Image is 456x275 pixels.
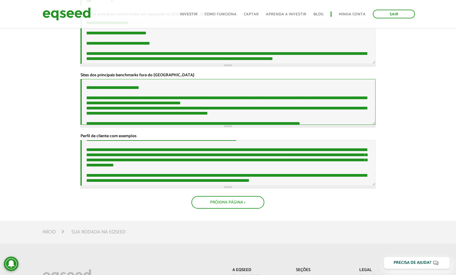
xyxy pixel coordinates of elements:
a: Blog [313,12,323,16]
li: Sua rodada na EqSeed [71,228,126,236]
a: Como funciona [205,12,237,16]
a: Minha conta [339,12,366,16]
label: Perfil de cliente com exemplos [80,134,137,138]
p: Legal [359,268,414,273]
a: Sair [373,10,415,18]
img: EqSeed [42,6,91,22]
a: Aprenda a investir [266,12,306,16]
p: A EqSeed [232,268,287,273]
label: Sites dos principais benchmarks fora do [GEOGRAPHIC_DATA] [80,73,194,77]
a: Início [42,230,56,235]
a: Captar [244,12,259,16]
button: Próxima Página > [191,196,264,209]
p: Seções [296,268,350,273]
a: Investir [180,12,197,16]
